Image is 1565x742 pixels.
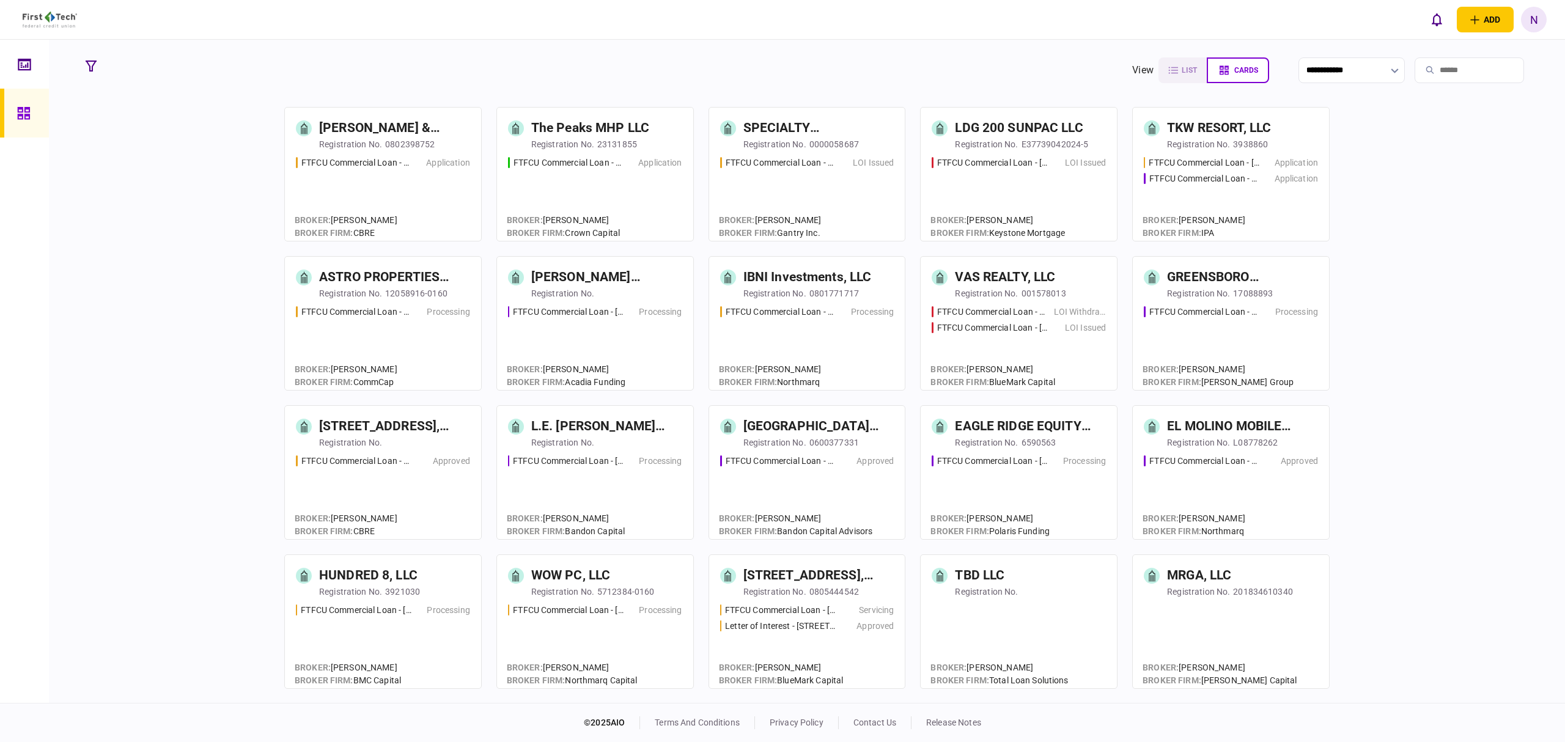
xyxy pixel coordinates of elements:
[507,661,638,674] div: [PERSON_NAME]
[284,256,482,391] a: ASTRO PROPERTIES LLCregistration no.12058916-0160FTFCU Commercial Loan - 1650 S Carbon Ave Price ...
[1167,566,1231,586] div: MRGA, LLC
[709,107,906,241] a: SPECIALTY PROPERTIES LLCregistration no.0000058687FTFCU Commercial Loan - 1151-B Hospital Way Poc...
[930,525,1050,538] div: Polaris Funding
[809,436,859,449] div: 0600377331
[319,287,382,299] div: registration no.
[920,554,1118,689] a: TBD LLCregistration no.Broker:[PERSON_NAME]broker firm:Total Loan Solutions
[743,436,806,449] div: registration no.
[1233,138,1268,150] div: 3938860
[853,718,896,727] a: contact us
[514,156,624,169] div: FTFCU Commercial Loan - 6110 N US Hwy 89 Flagstaff AZ
[920,256,1118,391] a: VAS REALTY, LLCregistration no.001578013FTFCU Commercial Loan - 1882 New Scotland RoadLOI Withdra...
[319,119,456,138] div: [PERSON_NAME] & [PERSON_NAME] PROPERTY HOLDINGS, LLC
[1022,138,1089,150] div: E37739042024-5
[597,138,637,150] div: 23131855
[955,436,1018,449] div: registration no.
[1424,7,1449,32] button: open notifications list
[1149,455,1259,468] div: FTFCU Commercial Loan - 1552 W Miracle Mile Tucson AZ
[1275,172,1318,185] div: Application
[930,526,989,536] span: broker firm :
[930,364,967,374] span: Broker :
[1167,268,1304,287] div: GREENSBORO ESTATES LLC
[427,306,469,318] div: Processing
[719,215,755,225] span: Broker :
[719,675,778,685] span: broker firm :
[719,674,844,687] div: BlueMark Capital
[507,364,543,374] span: Broker :
[301,306,411,318] div: FTFCU Commercial Loan - 1650 S Carbon Ave Price UT
[295,228,353,238] span: broker firm :
[920,405,1118,540] a: EAGLE RIDGE EQUITY LLCregistration no.6590563FTFCU Commercial Loan - 26095 Kestrel Dr Evan Mills ...
[719,661,844,674] div: [PERSON_NAME]
[433,455,470,468] div: Approved
[1143,228,1201,238] span: broker firm :
[770,718,823,727] a: privacy policy
[1167,586,1230,598] div: registration no.
[638,156,682,169] div: Application
[1143,674,1297,687] div: [PERSON_NAME] Capital
[851,306,894,318] div: Processing
[1275,156,1318,169] div: Application
[743,586,806,598] div: registration no.
[955,417,1092,436] div: EAGLE RIDGE EQUITY LLC
[1167,417,1304,436] div: EL MOLINO MOBILE HOME PARK, LLC
[1143,675,1201,685] span: broker firm :
[719,227,822,240] div: Gantry Inc.
[955,287,1018,299] div: registration no.
[295,377,353,387] span: broker firm :
[1233,586,1293,598] div: 201834610340
[301,156,411,169] div: FTFCU Commercial Loan - 513 E Caney Street Wharton TX
[719,364,755,374] span: Broker :
[1207,57,1269,83] button: cards
[584,716,640,729] div: © 2025 AIO
[809,586,859,598] div: 0805444542
[1143,663,1179,672] span: Broker :
[1143,227,1245,240] div: IPA
[301,604,411,617] div: FTFCU Commercial Loan - 3969 Morse Crossing Columbus
[319,138,382,150] div: registration no.
[23,12,77,28] img: client company logo
[930,377,989,387] span: broker firm :
[1143,376,1294,389] div: [PERSON_NAME] Group
[639,604,682,617] div: Processing
[1132,405,1330,540] a: EL MOLINO MOBILE HOME PARK, LLCregistration no.L08778262FTFCU Commercial Loan - 1552 W Miracle Mi...
[719,377,778,387] span: broker firm :
[719,513,755,523] span: Broker :
[1233,436,1278,449] div: L08778262
[1065,156,1106,169] div: LOI Issued
[507,675,565,685] span: broker firm :
[1457,7,1514,32] button: open adding identity options
[1521,7,1547,32] button: N
[284,107,482,241] a: [PERSON_NAME] & [PERSON_NAME] PROPERTY HOLDINGS, LLCregistration no.0802398752FTFCU Commercial Lo...
[639,306,682,318] div: Processing
[1054,306,1106,318] div: LOI Withdrawn/Declined
[319,586,382,598] div: registration no.
[496,107,694,241] a: The Peaks MHP LLCregistration no.23131855FTFCU Commercial Loan - 6110 N US Hwy 89 Flagstaff AZApp...
[856,620,894,633] div: Approved
[726,156,836,169] div: FTFCU Commercial Loan - 1151-B Hospital Way Pocatello
[1281,455,1318,468] div: Approved
[937,455,1048,468] div: FTFCU Commercial Loan - 26095 Kestrel Dr Evan Mills NY
[284,554,482,689] a: HUNDRED 8, LLCregistration no.3921030FTFCU Commercial Loan - 3969 Morse Crossing ColumbusProcessi...
[930,214,1065,227] div: [PERSON_NAME]
[856,455,894,468] div: Approved
[1132,107,1330,241] a: TKW RESORT, LLCregistration no.3938860FTFCU Commercial Loan - 1402 Boone StreetApplicationFTFCU C...
[709,554,906,689] a: [STREET_ADDRESS], LLCregistration no.0805444542FTFCU Commercial Loan - 8401 Chagrin Road Bainbrid...
[955,566,1004,586] div: TBD LLC
[743,119,880,138] div: SPECIALTY PROPERTIES LLC
[1132,554,1330,689] a: MRGA, LLCregistration no.201834610340Broker:[PERSON_NAME]broker firm:[PERSON_NAME] Capital
[743,138,806,150] div: registration no.
[955,119,1083,138] div: LDG 200 SUNPAC LLC
[1143,512,1245,525] div: [PERSON_NAME]
[719,363,822,376] div: [PERSON_NAME]
[385,586,420,598] div: 3921030
[319,268,456,287] div: ASTRO PROPERTIES LLC
[295,376,397,389] div: CommCap
[955,268,1055,287] div: VAS REALTY, LLC
[295,526,353,536] span: broker firm :
[719,228,778,238] span: broker firm :
[295,525,397,538] div: CBRE
[955,138,1018,150] div: registration no.
[1143,525,1245,538] div: Northmarq
[295,663,331,672] span: Broker :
